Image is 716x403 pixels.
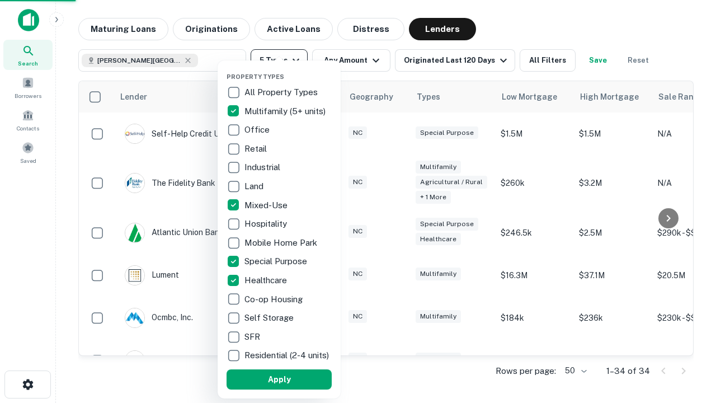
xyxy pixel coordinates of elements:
[660,313,716,367] iframe: Chat Widget
[244,311,296,325] p: Self Storage
[244,142,269,156] p: Retail
[244,123,272,137] p: Office
[244,217,289,231] p: Hospitality
[244,255,309,268] p: Special Purpose
[244,330,262,344] p: SFR
[244,86,320,99] p: All Property Types
[244,199,290,212] p: Mixed-Use
[244,161,282,174] p: Industrial
[244,274,289,287] p: Healthcare
[227,369,332,390] button: Apply
[244,236,319,250] p: Mobile Home Park
[244,180,266,193] p: Land
[244,349,331,362] p: Residential (2-4 units)
[244,105,328,118] p: Multifamily (5+ units)
[227,73,284,80] span: Property Types
[244,293,305,306] p: Co-op Housing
